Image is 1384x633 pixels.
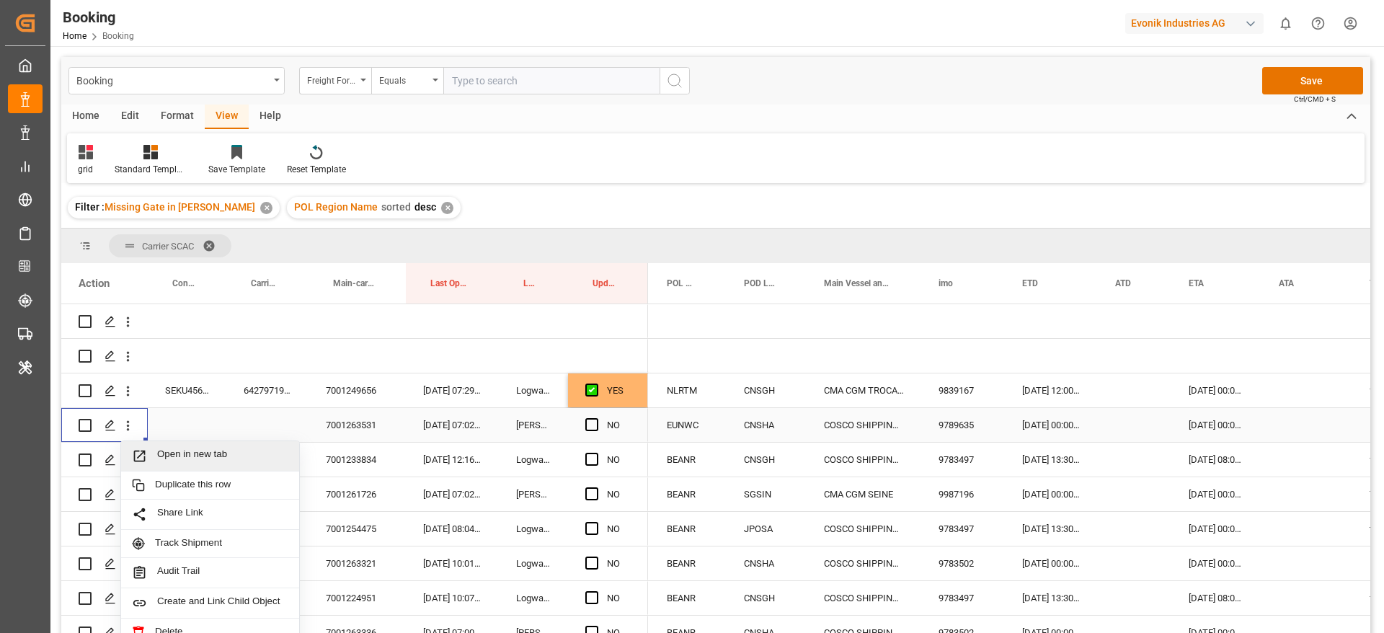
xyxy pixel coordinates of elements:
[309,477,406,511] div: 7001261726
[727,546,807,580] div: CNSHA
[105,201,255,213] span: Missing Gate in [PERSON_NAME]
[1005,373,1098,407] div: [DATE] 12:00:00
[807,477,921,511] div: CMA CGM SEINE
[1171,373,1261,407] div: [DATE] 00:00:00
[1125,9,1269,37] button: Evonik Industries AG
[309,408,406,442] div: 7001263531
[1189,278,1204,288] span: ETA
[430,278,469,288] span: Last Opened Date
[607,409,631,442] div: NO
[1370,278,1375,288] span: TS Tracking
[61,339,648,373] div: Press SPACE to select this row.
[309,373,406,407] div: 7001249656
[921,408,1005,442] div: 9789635
[667,278,696,288] span: POL Locode
[744,278,776,288] span: POD Locode
[649,443,727,477] div: BEANR
[1279,278,1294,288] span: ATA
[76,71,269,89] div: Booking
[251,278,278,288] span: Carrier Booking No.
[660,67,690,94] button: search button
[172,278,196,288] span: Container No.
[443,67,660,94] input: Type to search
[61,512,648,546] div: Press SPACE to select this row.
[939,278,953,288] span: imo
[649,477,727,511] div: BEANR
[649,512,727,546] div: BEANR
[1294,94,1336,105] span: Ctrl/CMD + S
[1005,477,1098,511] div: [DATE] 00:00:00
[1005,512,1098,546] div: [DATE] 13:30:00
[807,443,921,477] div: COSCO SHIPPING ARIES
[1005,443,1098,477] div: [DATE] 13:30:00
[61,373,648,408] div: Press SPACE to select this row.
[441,202,453,214] div: ✕
[1171,581,1261,615] div: [DATE] 08:00:00
[414,201,436,213] span: desc
[406,512,499,546] div: [DATE] 08:04:22
[824,278,891,288] span: Main Vessel and Vessel Imo
[115,163,187,176] div: Standard Templates
[208,163,265,176] div: Save Template
[1269,7,1302,40] button: show 0 new notifications
[1262,67,1363,94] button: Save
[1171,512,1261,546] div: [DATE] 00:00:00
[499,477,568,511] div: [PERSON_NAME]
[499,408,568,442] div: [PERSON_NAME]
[226,373,309,407] div: 6427971970
[607,582,631,615] div: NO
[921,546,1005,580] div: 9783502
[307,71,356,87] div: Freight Forwarder's Reference No.
[1171,408,1261,442] div: [DATE] 00:00:00
[807,581,921,615] div: COSCO SHIPPING ARIES
[607,513,631,546] div: NO
[68,67,285,94] button: open menu
[523,278,538,288] span: Last Opened By
[1171,477,1261,511] div: [DATE] 00:00:00
[63,6,134,28] div: Booking
[406,373,499,407] div: [DATE] 07:29:44
[649,581,727,615] div: BEANR
[142,241,194,252] span: Carrier SCAC
[61,477,648,512] div: Press SPACE to select this row.
[406,408,499,442] div: [DATE] 07:02:32
[499,546,568,580] div: Logward System
[593,278,618,288] span: Update Last Opened By
[1125,13,1264,34] div: Evonik Industries AG
[150,105,205,129] div: Format
[110,105,150,129] div: Edit
[78,163,93,176] div: grid
[807,546,921,580] div: COSCO SHIPPING [PERSON_NAME]
[1171,546,1261,580] div: [DATE] 00:00:00
[607,443,631,477] div: NO
[249,105,292,129] div: Help
[61,408,648,443] div: Press SPACE to select this row.
[607,478,631,511] div: NO
[807,512,921,546] div: COSCO SHIPPING ARIES
[1022,278,1038,288] span: ETD
[921,512,1005,546] div: 9783497
[1005,408,1098,442] div: [DATE] 00:00:00
[299,67,371,94] button: open menu
[61,581,648,616] div: Press SPACE to select this row.
[607,547,631,580] div: NO
[371,67,443,94] button: open menu
[1171,443,1261,477] div: [DATE] 08:00:00
[406,581,499,615] div: [DATE] 10:07:48
[921,373,1005,407] div: 9839167
[61,105,110,129] div: Home
[1115,278,1131,288] span: ATD
[727,512,807,546] div: JPOSA
[287,163,346,176] div: Reset Template
[649,408,727,442] div: EUNWC
[921,477,1005,511] div: 9987196
[333,278,376,288] span: Main-carriage No.
[61,443,648,477] div: Press SPACE to select this row.
[309,546,406,580] div: 7001263321
[379,71,428,87] div: Equals
[807,373,921,407] div: CMA CGM TROCADERO
[807,408,921,442] div: COSCO SHIPPING SCORPIO
[406,546,499,580] div: [DATE] 10:01:46
[921,443,1005,477] div: 9783497
[406,477,499,511] div: [DATE] 07:02:32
